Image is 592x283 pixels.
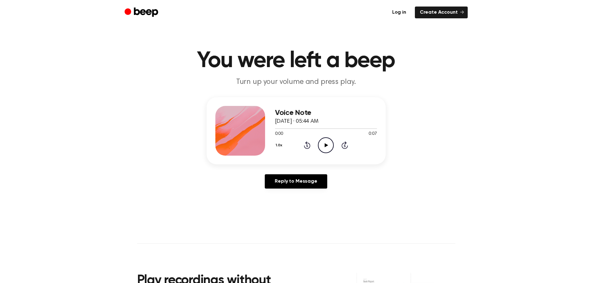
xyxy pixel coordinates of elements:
h3: Voice Note [275,109,377,117]
button: 1.0x [275,140,285,151]
span: [DATE] · 05:44 AM [275,119,319,124]
span: 0:07 [369,131,377,137]
a: Log in [387,7,411,18]
a: Beep [125,7,160,19]
a: Create Account [415,7,468,18]
span: 0:00 [275,131,283,137]
a: Reply to Message [265,174,327,189]
p: Turn up your volume and press play. [177,77,415,87]
h1: You were left a beep [137,50,455,72]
